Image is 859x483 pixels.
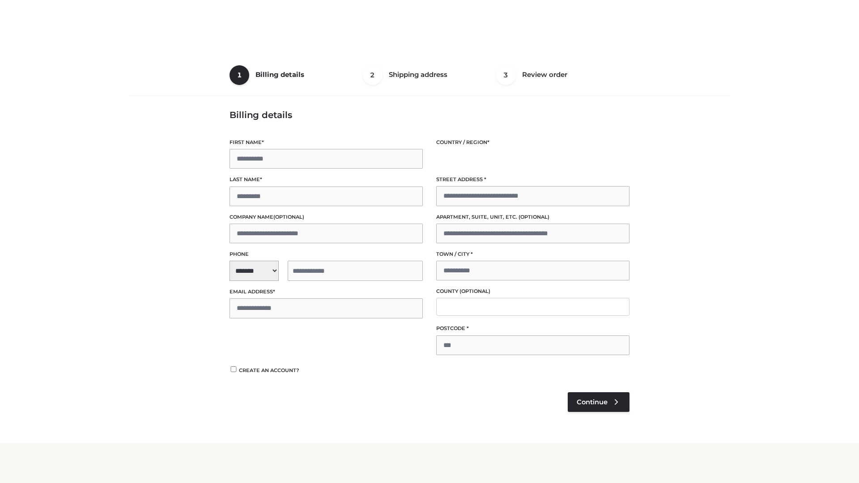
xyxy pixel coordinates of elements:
[577,398,608,406] span: Continue
[436,250,629,258] label: Town / City
[273,214,304,220] span: (optional)
[436,287,629,296] label: County
[436,175,629,184] label: Street address
[230,250,423,258] label: Phone
[436,138,629,147] label: Country / Region
[459,288,490,294] span: (optional)
[230,138,423,147] label: First name
[436,213,629,221] label: Apartment, suite, unit, etc.
[230,175,423,184] label: Last name
[230,213,423,221] label: Company name
[568,392,629,412] a: Continue
[230,110,629,120] h3: Billing details
[519,214,549,220] span: (optional)
[230,288,423,296] label: Email address
[230,366,238,372] input: Create an account?
[239,367,299,373] span: Create an account?
[436,324,629,333] label: Postcode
